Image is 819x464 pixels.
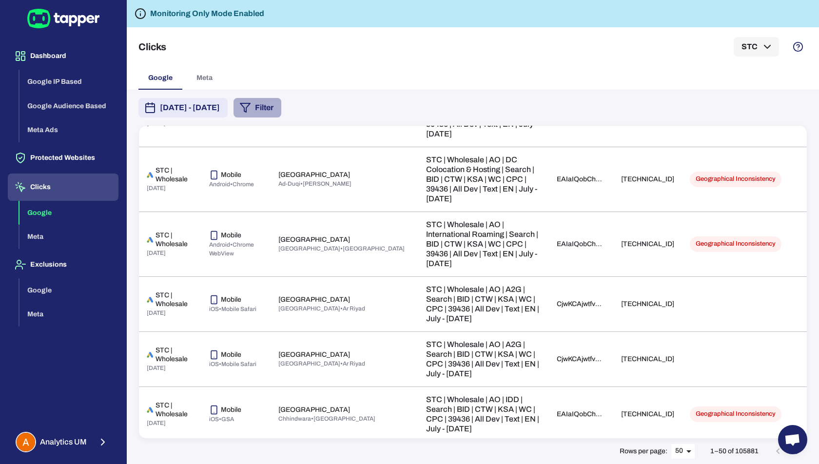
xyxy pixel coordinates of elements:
[278,360,365,367] span: [GEOGRAPHIC_DATA] • Ar Riyad
[156,166,194,184] p: STC | Wholesale
[278,415,375,422] span: Chhindwara • [GEOGRAPHIC_DATA]
[138,98,228,117] button: [DATE] - [DATE]
[8,42,118,70] button: Dashboard
[221,171,241,179] p: Mobile
[147,185,166,192] span: [DATE]
[613,387,682,442] td: [TECHNICAL_ID]
[690,175,781,183] span: Geographical Inconsistency
[278,235,350,244] p: [GEOGRAPHIC_DATA]
[8,260,118,268] a: Exclusions
[209,361,256,367] span: iOS • Mobile Safari
[156,231,194,249] p: STC | Wholesale
[710,447,759,456] p: 1–50 of 105881
[138,66,182,90] button: Google
[19,118,118,142] button: Meta Ads
[221,231,241,240] p: Mobile
[182,66,226,90] button: Meta
[160,102,220,114] span: [DATE] - [DATE]
[221,406,241,414] p: Mobile
[557,355,605,364] div: CjwKCAjwtfvEBhAmEiwA-DsKjsT7XD4a_RgV4MdyrXkMPu-XJj0uqosMaXycqQ5-7Tur_-FHXOlXzBoCdAIQAvD_BwE
[8,144,118,172] button: Protected Websites
[613,331,682,387] td: [TECHNICAL_ID]
[278,406,350,414] p: [GEOGRAPHIC_DATA]
[426,155,541,204] p: STC | Wholesale | AO | DC Colocation & Hosting | Search | BID | CTW | KSA | WC | CPC | 39436 | Al...
[19,302,118,327] button: Meta
[671,444,695,458] div: 50
[19,225,118,249] button: Meta
[734,37,779,57] button: STC
[8,153,118,161] a: Protected Websites
[278,350,350,359] p: [GEOGRAPHIC_DATA]
[209,181,254,188] span: Android • Chrome
[8,51,118,59] a: Dashboard
[138,66,807,90] div: platform selection
[613,276,682,331] td: [TECHNICAL_ID]
[778,425,807,454] a: Open chat
[156,346,194,364] p: STC | Wholesale
[426,340,541,379] p: STC | Wholesale | AO | A2G | Search | BID | CTW | KSA | WC | CPC | 39436 | All Dev | Text | EN | ...
[19,70,118,94] button: Google IP Based
[557,300,605,309] div: CjwKCAjwtfvEBhAmEiwA-DsKjsjKW7SRlqm4fv9BpXnsZdxw1CfN2iJzYkaUePjWW_5uyMlLNkn_6RoCMKQQAvD_BwE
[147,309,166,316] span: [DATE]
[557,175,605,184] div: EAIaIQobChMIwc7q76SMjwMVR6JQBh1u1y-gEAAYAiAAEgKkuPD_BwE
[426,220,541,269] p: STC | Wholesale | AO | International Roaming | Search | BID | CTW | KSA | WC | CPC | 39436 | All ...
[557,240,605,249] div: EAIaIQobChMIzZmDz6SMjwMVk5qmAx0jSzMKEAAYASAAEgL0gvD_BwE
[147,120,166,127] span: [DATE]
[209,306,256,312] span: iOS • Mobile Safari
[19,285,118,293] a: Google
[8,428,118,456] button: Analytics UMAnalytics UM
[19,101,118,109] a: Google Audience Based
[8,251,118,278] button: Exclusions
[278,305,365,312] span: [GEOGRAPHIC_DATA] • Ar Riyad
[150,8,264,19] h6: Monitoring Only Mode Enabled
[620,447,667,456] p: Rows per page:
[40,437,87,447] span: Analytics UM
[147,365,166,371] span: [DATE]
[135,8,146,19] svg: Tapper is not blocking any fraudulent activity for this domain
[690,240,781,248] span: Geographical Inconsistency
[19,278,118,303] button: Google
[147,250,166,256] span: [DATE]
[8,174,118,201] button: Clicks
[19,232,118,240] a: Meta
[19,77,118,85] a: Google IP Based
[156,291,194,309] p: STC | Wholesale
[278,245,405,252] span: [GEOGRAPHIC_DATA] • [GEOGRAPHIC_DATA]
[209,416,234,423] span: iOS • GSA
[19,208,118,216] a: Google
[690,410,781,418] span: Geographical Inconsistency
[156,401,194,419] p: STC | Wholesale
[426,285,541,324] p: STC | Wholesale | AO | A2G | Search | BID | CTW | KSA | WC | CPC | 39436 | All Dev | Text | EN | ...
[234,98,281,117] button: Filter
[221,350,241,359] p: Mobile
[278,171,350,179] p: [GEOGRAPHIC_DATA]
[613,212,682,276] td: [TECHNICAL_ID]
[17,433,35,451] img: Analytics UM
[8,182,118,191] a: Clicks
[209,241,254,257] span: Android • Chrome WebView
[19,125,118,134] a: Meta Ads
[19,94,118,118] button: Google Audience Based
[147,420,166,426] span: [DATE]
[557,410,605,419] div: EAIaIQobChMIl4b_pKSMjwMVs8c8Ah0ugzSpEAAYASAAEgJ8NvD_BwE
[613,147,682,212] td: [TECHNICAL_ID]
[426,395,541,434] p: STC | Wholesale | AO | IDD | Search | BID | CTW | KSA | WC | CPC | 39436 | All Dev | Text | EN | ...
[19,201,118,225] button: Google
[221,295,241,304] p: Mobile
[278,295,350,304] p: [GEOGRAPHIC_DATA]
[19,309,118,318] a: Meta
[278,180,351,187] span: Ad-Duqi • [PERSON_NAME]
[138,41,166,53] h5: Clicks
